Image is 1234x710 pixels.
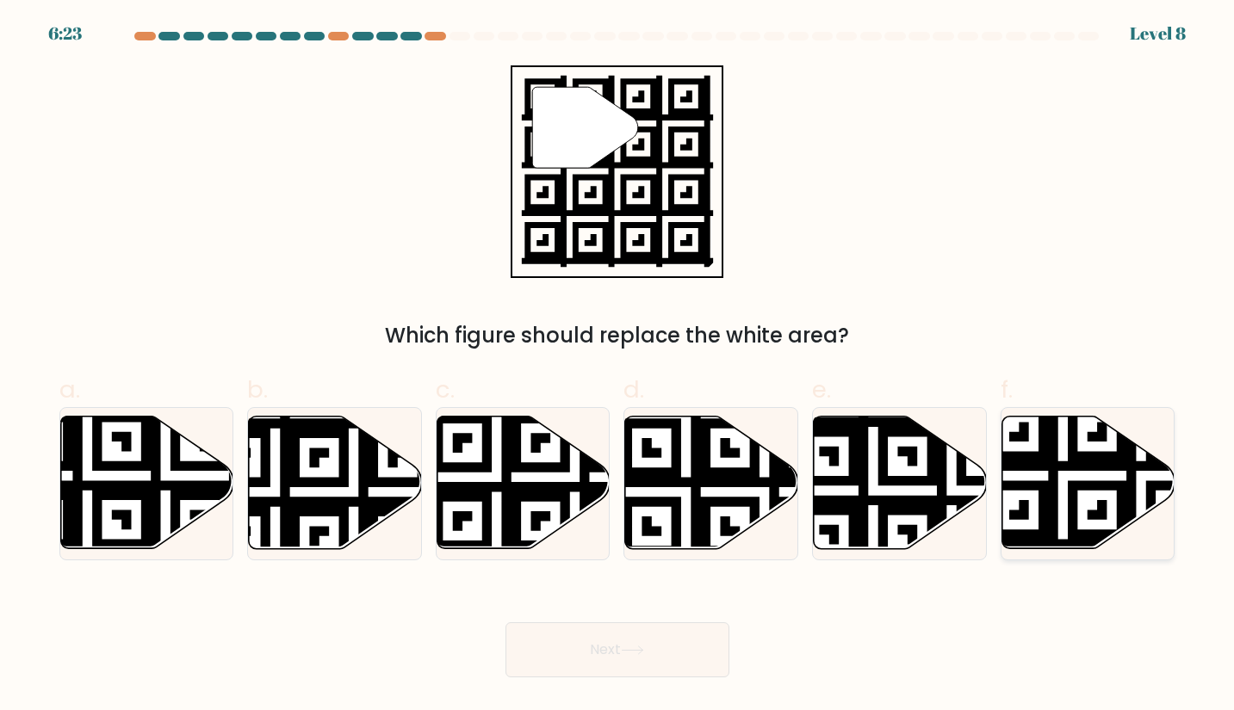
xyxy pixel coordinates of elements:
div: 6:23 [48,21,82,46]
g: " [532,87,638,168]
button: Next [505,622,729,677]
span: c. [436,373,455,406]
span: b. [247,373,268,406]
div: Level 8 [1130,21,1186,46]
span: f. [1001,373,1013,406]
span: d. [623,373,644,406]
span: a. [59,373,80,406]
div: Which figure should replace the white area? [70,320,1165,351]
span: e. [812,373,831,406]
